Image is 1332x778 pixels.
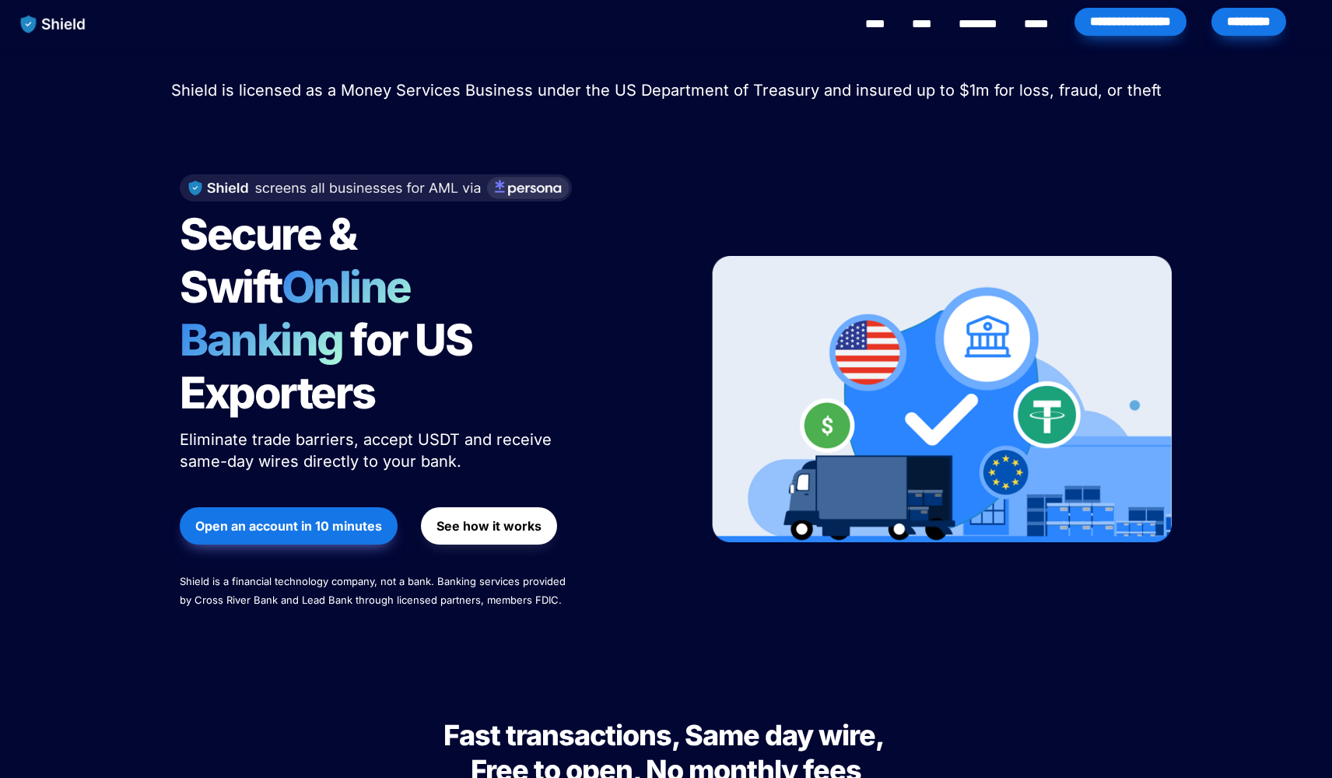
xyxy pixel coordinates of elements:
span: Shield is licensed as a Money Services Business under the US Department of Treasury and insured u... [171,81,1162,100]
span: Secure & Swift [180,208,363,314]
span: Eliminate trade barriers, accept USDT and receive same-day wires directly to your bank. [180,430,556,471]
button: See how it works [421,507,557,545]
a: Open an account in 10 minutes [180,499,398,552]
span: for US Exporters [180,314,479,419]
img: website logo [13,8,93,40]
a: See how it works [421,499,557,552]
span: Online Banking [180,261,426,366]
button: Open an account in 10 minutes [180,507,398,545]
span: Shield is a financial technology company, not a bank. Banking services provided by Cross River Ba... [180,575,569,606]
strong: See how it works [436,518,542,534]
strong: Open an account in 10 minutes [195,518,382,534]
